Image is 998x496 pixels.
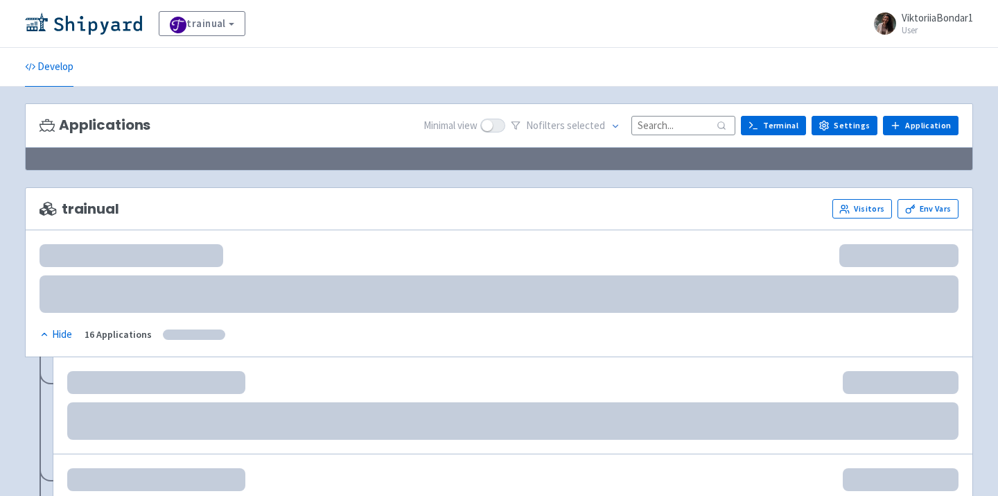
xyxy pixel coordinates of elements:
a: Env Vars [898,199,958,219]
a: ViktoriiaBondar1 User [866,12,973,35]
a: Develop [25,48,73,87]
span: selected [567,119,605,132]
span: ViktoriiaBondar1 [902,11,973,24]
small: User [902,26,973,35]
button: Hide [40,327,73,343]
span: No filter s [526,118,605,134]
div: Hide [40,327,72,343]
span: trainual [40,201,119,217]
img: Shipyard logo [25,12,142,35]
h3: Applications [40,117,150,133]
span: Minimal view [423,118,478,134]
input: Search... [631,116,735,135]
div: 16 Applications [85,327,152,343]
a: Visitors [832,199,892,219]
a: trainual [159,11,245,36]
a: Settings [812,116,877,135]
a: Terminal [741,116,806,135]
a: Application [883,116,958,135]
